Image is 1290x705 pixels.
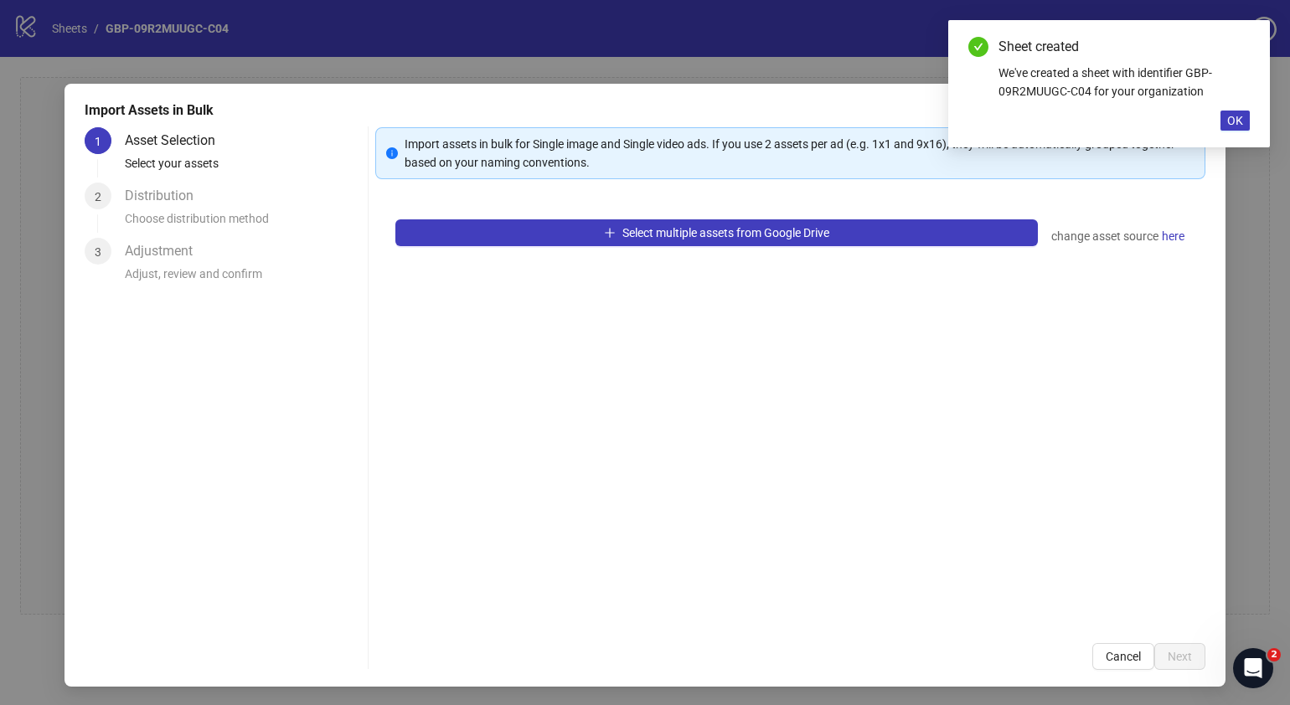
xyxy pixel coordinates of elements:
div: Adjustment [125,238,206,265]
button: OK [1220,111,1250,131]
div: Sheet created [998,37,1250,57]
button: Cancel [1092,643,1154,670]
span: 1 [95,135,101,148]
div: Select your assets [125,154,361,183]
span: OK [1227,114,1243,127]
span: Select multiple assets from Google Drive [622,226,829,239]
a: here [1161,226,1185,246]
span: 2 [95,190,101,203]
div: change asset source [1051,226,1185,246]
div: Choose distribution method [125,209,361,238]
div: Asset Selection [125,127,229,154]
span: Cancel [1106,650,1141,663]
div: We've created a sheet with identifier GBP-09R2MUUGC-C04 for your organization [998,64,1250,100]
span: 2 [1267,648,1281,661]
div: Import assets in bulk for Single image and Single video ads. If you use 2 assets per ad (e.g. 1x1... [405,135,1195,172]
span: check-circle [968,37,988,57]
div: Import Assets in Bulk [85,100,1205,121]
iframe: Intercom live chat [1233,648,1273,688]
button: Select multiple assets from Google Drive [395,219,1038,246]
button: Next [1154,643,1205,670]
div: Adjust, review and confirm [125,265,361,293]
a: Close [1231,37,1250,55]
span: 3 [95,245,101,259]
span: plus [604,227,616,239]
div: Distribution [125,183,207,209]
span: here [1162,227,1184,245]
span: info-circle [386,147,398,159]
